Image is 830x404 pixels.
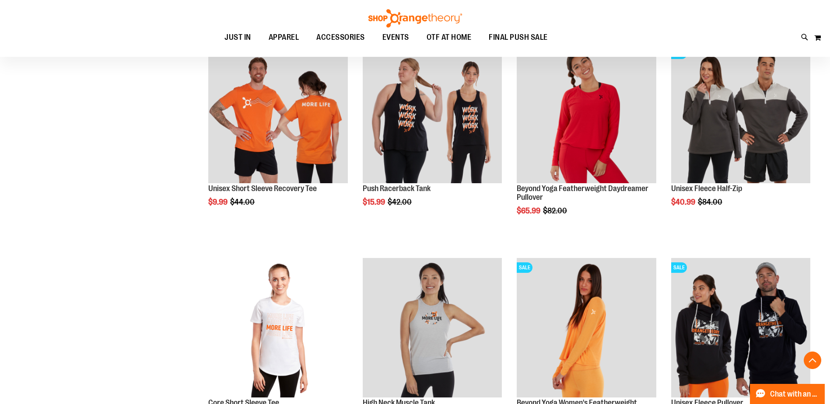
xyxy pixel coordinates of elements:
[374,28,418,48] a: EVENTS
[260,28,308,48] a: APPAREL
[363,44,502,185] a: Product image for Push Racerback Tank
[671,258,810,398] a: Product image for Unisex Fleece PulloverSALE
[671,198,697,206] span: $40.99
[517,262,532,273] span: SALE
[418,28,480,48] a: OTF AT HOME
[804,352,821,369] button: Back To Top
[216,28,260,48] a: JUST IN
[208,184,317,193] a: Unisex Short Sleeve Recovery Tee
[671,44,810,183] img: Product image for Unisex Fleece Half Zip
[388,198,413,206] span: $42.00
[363,258,502,397] img: Product image for High Neck Muscle Tank
[208,44,347,183] img: Product image for Unisex Short Sleeve Recovery Tee
[671,262,687,273] span: SALE
[770,390,819,398] span: Chat with an Expert
[671,258,810,397] img: Product image for Unisex Fleece Pullover
[208,258,347,397] img: Product image for Core Short Sleeve Tee
[517,44,656,183] img: Product image for Beyond Yoga Featherweight Daydreamer Pullover
[512,40,660,237] div: product
[517,206,542,215] span: $65.99
[358,40,506,229] div: product
[750,384,825,404] button: Chat with an Expert
[517,258,656,398] a: Product image for Beyond Yoga Womens Featherweight Daydreamer PulloverSALE
[316,28,365,47] span: ACCESSORIES
[367,9,463,28] img: Shop Orangetheory
[382,28,409,47] span: EVENTS
[363,198,386,206] span: $15.99
[543,206,568,215] span: $82.00
[480,28,557,47] a: FINAL PUSH SALE
[489,28,548,47] span: FINAL PUSH SALE
[224,28,251,47] span: JUST IN
[671,184,742,193] a: Unisex Fleece Half-Zip
[671,44,810,185] a: Product image for Unisex Fleece Half ZipSALE
[308,28,374,48] a: ACCESSORIES
[208,258,347,398] a: Product image for Core Short Sleeve Tee
[363,258,502,398] a: Product image for High Neck Muscle Tank
[517,44,656,185] a: Product image for Beyond Yoga Featherweight Daydreamer Pullover
[698,198,724,206] span: $84.00
[269,28,299,47] span: APPAREL
[363,44,502,183] img: Product image for Push Racerback Tank
[208,198,229,206] span: $9.99
[204,40,352,229] div: product
[230,198,256,206] span: $44.00
[667,40,815,229] div: product
[517,258,656,397] img: Product image for Beyond Yoga Womens Featherweight Daydreamer Pullover
[427,28,472,47] span: OTF AT HOME
[208,44,347,185] a: Product image for Unisex Short Sleeve Recovery Tee
[363,184,431,193] a: Push Racerback Tank
[517,184,648,202] a: Beyond Yoga Featherweight Daydreamer Pullover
